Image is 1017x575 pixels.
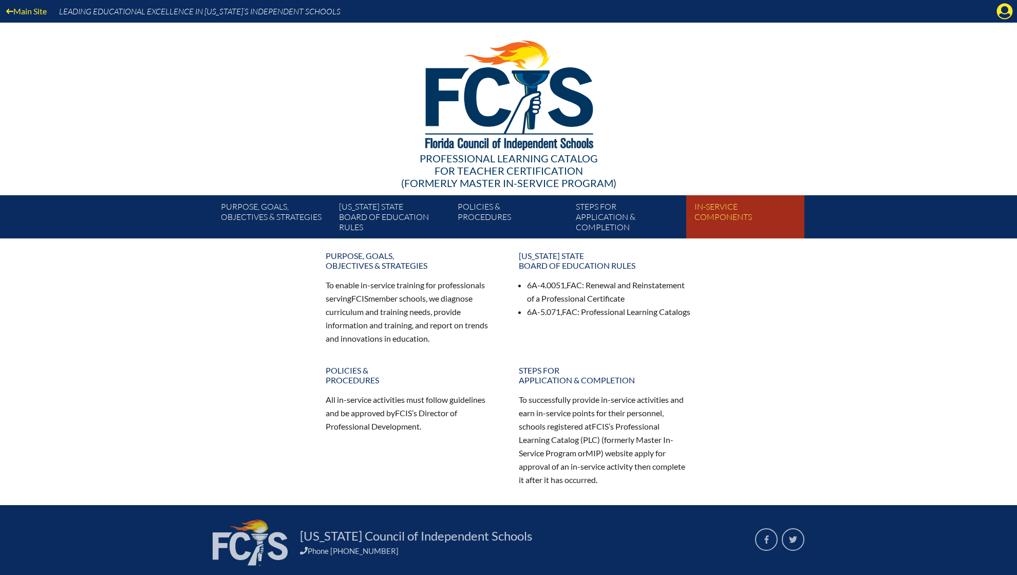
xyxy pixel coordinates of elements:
[435,164,583,177] span: for Teacher Certification
[519,393,691,486] p: To successfully provide in-service activities and earn in-service points for their personnel, sch...
[454,199,572,238] a: Policies &Procedures
[300,546,743,555] div: Phone [PHONE_NUMBER]
[572,199,690,238] a: Steps forapplication & completion
[567,280,582,290] span: FAC
[213,520,288,566] img: FCIS_logo_white
[351,293,368,303] span: FCIS
[403,23,615,163] img: FCISlogo221.eps
[513,361,698,389] a: Steps forapplication & completion
[2,4,51,18] a: Main Site
[527,279,691,305] li: 6A-4.0051, : Renewal and Reinstatement of a Professional Certificate
[335,199,453,238] a: [US_STATE] StateBoard of Education rules
[319,247,504,274] a: Purpose, goals,objectives & strategies
[217,199,335,238] a: Purpose, goals,objectives & strategies
[996,3,1013,20] svg: Manage account
[319,361,504,389] a: Policies &Procedures
[562,307,577,317] span: FAC
[296,528,536,544] a: [US_STATE] Council of Independent Schools
[586,448,601,458] span: MIP
[583,435,597,444] span: PLC
[326,279,498,345] p: To enable in-service training for professionals serving member schools, we diagnose curriculum an...
[513,247,698,274] a: [US_STATE] StateBoard of Education rules
[213,152,804,189] div: Professional Learning Catalog (formerly Master In-service Program)
[395,408,412,418] span: FCIS
[690,199,808,238] a: In-servicecomponents
[326,393,498,433] p: All in-service activities must follow guidelines and be approved by ’s Director of Professional D...
[592,421,609,431] span: FCIS
[527,305,691,319] li: 6A-5.071, : Professional Learning Catalogs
